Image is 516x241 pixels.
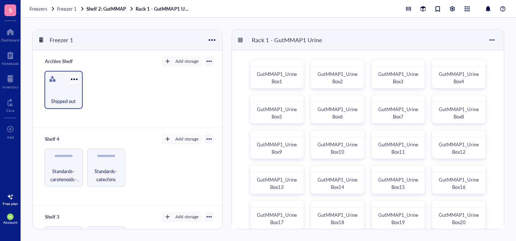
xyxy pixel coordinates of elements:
span: GutMMAP1_UrineBox14 [318,176,358,190]
span: GutMMAP1_UrineBox8 [439,106,479,120]
span: Standards-carotenoids-[PERSON_NAME] Lab [48,167,79,183]
span: GutMMAP1_UrineBox9 [257,141,297,155]
div: Free plan [3,201,18,206]
div: Add storage [175,136,198,142]
span: Freezers [29,5,47,12]
div: Inventory [2,85,18,89]
div: Core [6,108,14,113]
span: GutMMAP1_UrineBox6 [318,106,358,120]
div: Notebook [2,61,19,66]
span: GutMMAP1_UrineBox5 [257,106,297,120]
button: Add storage [162,57,202,66]
a: Freezer 1 [57,6,85,12]
span: Standards- catechins [90,167,122,183]
div: Archive Shelf [42,56,86,66]
span: GutMMAP1_UrineBox16 [439,176,479,190]
span: GutMMAP1_UrineBox20 [439,211,479,226]
a: Notebook [2,50,19,66]
div: Rack 1 - GutMMAP1 Urine [248,34,325,46]
a: Freezers [29,6,55,12]
span: Freezer 1 [57,5,77,12]
div: Add storage [175,58,198,65]
span: MS [8,215,12,218]
div: Freezer 1 [46,34,90,46]
span: GutMMAP1_UrineBox10 [318,141,358,155]
span: GutMMAP1_UrineBox11 [378,141,418,155]
span: GutMMAP1_UrineBox1 [257,70,297,85]
span: GutMMAP1_UrineBox19 [378,211,418,226]
span: GutMMAP1_UrineBox12 [439,141,479,155]
div: Dashboard [1,38,19,42]
a: Core [6,96,14,113]
div: Shelf 3 [42,212,86,222]
div: Shelf 4 [42,134,86,144]
span: GutMMAP1_UrineBox4 [439,70,479,85]
a: Shelf 2: GutMMAPRack 1 - GutMMAP1 Urine [86,6,191,12]
span: GutMMAP1_UrineBox15 [378,176,418,190]
span: GutMMAP1_UrineBox3 [378,70,418,85]
span: S [9,6,12,15]
span: GutMMAP1_UrineBox17 [257,211,297,226]
span: GutMMAP1_UrineBox2 [318,70,358,85]
span: GutMMAP1_UrineBox18 [318,211,358,226]
a: Inventory [2,73,18,89]
a: Dashboard [1,26,19,42]
button: Add storage [162,212,202,221]
div: Add [7,135,14,139]
button: Add storage [162,135,202,143]
div: Account [3,220,18,224]
span: GutMMAP1_UrineBox7 [378,106,418,120]
div: Add storage [175,213,198,220]
span: GutMMAP1_UrineBox13 [257,176,297,190]
span: Shipped out [51,97,76,105]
